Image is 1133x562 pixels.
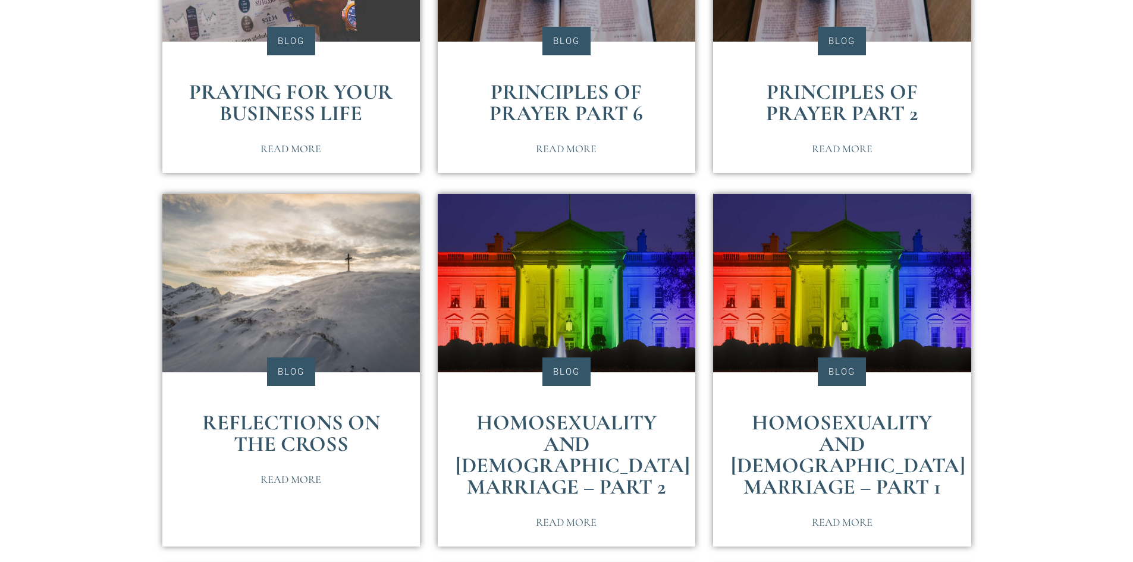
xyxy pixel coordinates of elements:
[812,517,872,528] span: Read More
[536,517,597,528] span: Read More
[246,136,335,161] a: Read More
[812,143,872,154] span: Read More
[731,410,965,500] a: Homosexuality and [DEMOGRAPHIC_DATA] Marriage – Part 1
[522,510,611,535] a: Read More
[456,410,690,500] a: Homosexuality and [DEMOGRAPHIC_DATA] Marriage – Part 2
[438,194,695,372] img: Rainbow White House
[489,79,643,126] a: Principles of Prayer Part 6
[189,79,393,126] a: Praying For Your Business Life
[713,194,971,372] img: Rainbow White House
[798,136,887,161] a: Read More
[536,143,597,154] span: Read More
[798,510,887,535] a: Read More
[522,136,611,161] a: Read More
[246,467,335,492] a: Read More
[162,194,420,372] img: Reflections on the Cross
[261,143,321,154] span: Read More
[202,410,380,457] a: Reflections on the Cross
[766,79,918,126] a: Principles of Prayer Part 2
[261,474,321,485] span: Read More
